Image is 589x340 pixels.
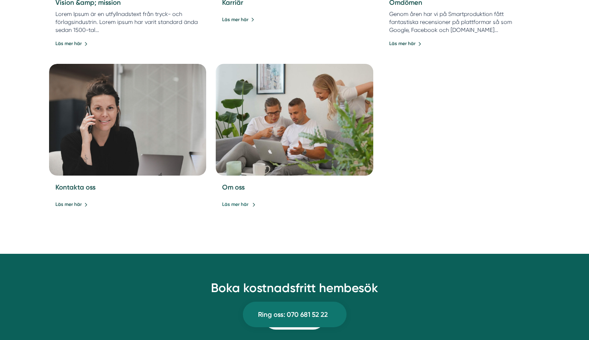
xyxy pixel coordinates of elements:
[55,40,88,47] a: Läs mer här
[243,302,347,327] a: Ring oss: 070 681 52 22
[222,183,245,191] a: Om oss
[222,16,254,24] a: Läs mer här
[212,61,377,178] img: Smartproduktion,
[165,279,425,302] h2: Boka kostnadsfritt hembesök
[258,309,328,320] span: Ring oss: 070 681 52 22
[49,64,207,176] img: Kontakta oss
[216,64,373,176] a: Smartproduktion,
[55,201,88,208] a: Läs mer här
[222,201,256,208] a: Läs mer här
[389,10,534,34] p: Genom åren har vi på Smartproduktion fått fantastiska recensioner på plattformar så som Google, F...
[389,40,422,47] a: Läs mer här
[55,183,96,191] a: Kontakta oss
[55,10,200,34] p: Lorem Ipsum är en utfyllnadstext från tryck- och förlagsindustrin. Lorem ipsum har varit standard...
